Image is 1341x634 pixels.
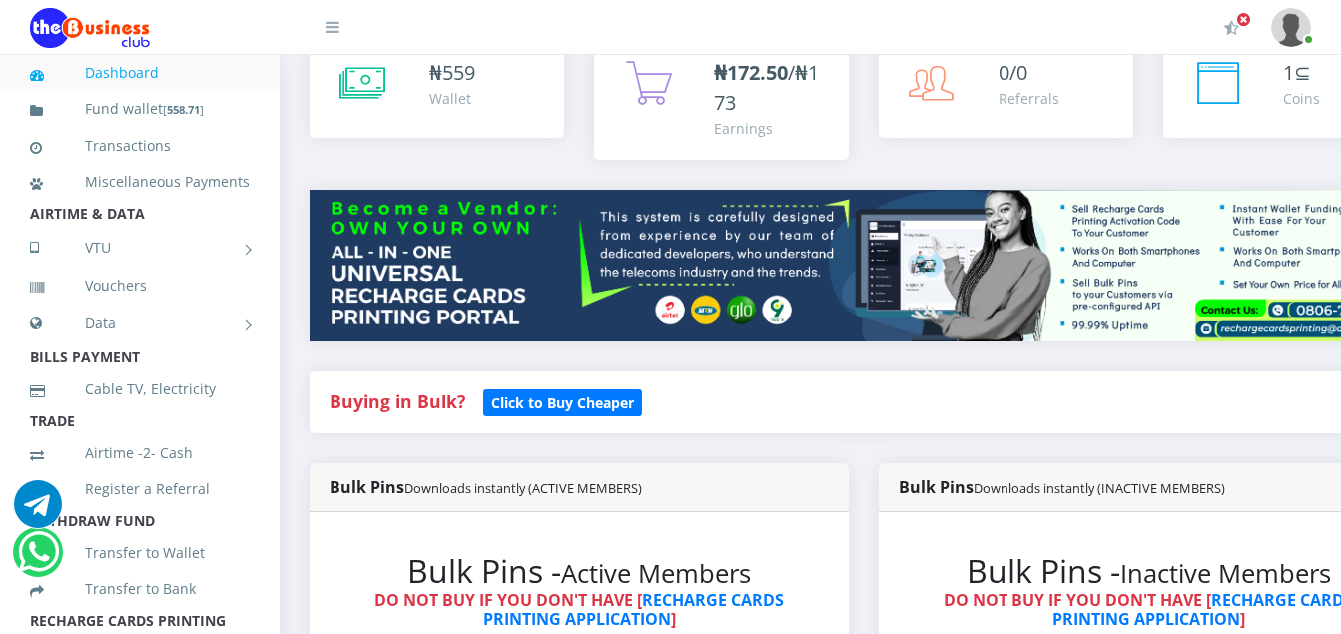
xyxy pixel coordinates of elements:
span: 1 [1283,59,1294,86]
a: Click to Buy Cheaper [483,389,642,413]
span: 0/0 [999,59,1027,86]
a: Register a Referral [30,466,250,512]
a: Miscellaneous Payments [30,159,250,205]
div: Wallet [429,88,475,109]
span: Activate Your Membership [1236,12,1251,27]
a: 0/0 Referrals [879,38,1133,138]
a: Data [30,299,250,348]
div: Earnings [714,118,829,139]
a: ₦559 Wallet [310,38,564,138]
span: /₦173 [714,59,819,116]
a: RECHARGE CARDS PRINTING APPLICATION [483,589,785,630]
small: Downloads instantly (ACTIVE MEMBERS) [404,479,642,497]
div: Coins [1283,88,1320,109]
a: Chat for support [18,543,59,576]
a: Fund wallet[558.71] [30,86,250,133]
small: Active Members [561,556,751,591]
a: Chat for support [14,495,62,528]
strong: Bulk Pins [899,476,1225,498]
a: VTU [30,223,250,273]
i: Activate Your Membership [1224,20,1239,36]
strong: Bulk Pins [330,476,642,498]
a: Transactions [30,123,250,169]
a: Vouchers [30,263,250,309]
a: Airtime -2- Cash [30,430,250,476]
div: ⊆ [1283,58,1320,88]
a: Transfer to Bank [30,566,250,612]
strong: Buying in Bulk? [330,389,465,413]
small: Downloads instantly (INACTIVE MEMBERS) [974,479,1225,497]
div: ₦ [429,58,475,88]
a: ₦172.50/₦173 Earnings [594,38,849,160]
strong: DO NOT BUY IF YOU DON'T HAVE [ ] [374,589,784,630]
a: Dashboard [30,50,250,96]
a: Transfer to Wallet [30,530,250,576]
div: Referrals [999,88,1059,109]
b: Click to Buy Cheaper [491,393,634,412]
img: User [1271,8,1311,47]
img: Logo [30,8,150,48]
b: ₦172.50 [714,59,788,86]
small: [ ] [163,102,204,117]
small: Inactive Members [1120,556,1331,591]
h2: Bulk Pins - [349,552,809,590]
b: 558.71 [167,102,200,117]
span: 559 [442,59,475,86]
a: Cable TV, Electricity [30,366,250,412]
